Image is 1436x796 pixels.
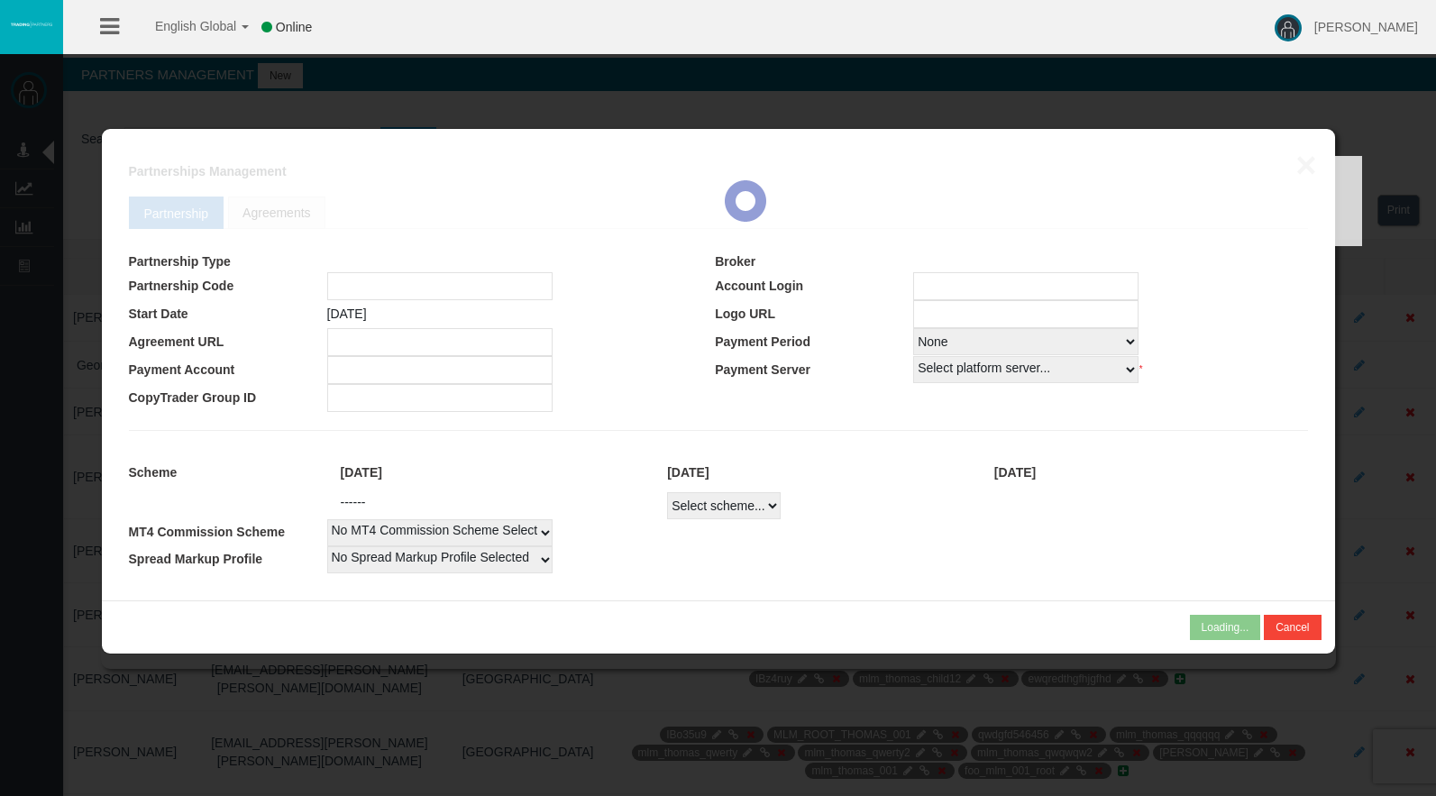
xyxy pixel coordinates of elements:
[9,21,54,28] img: logo.svg
[129,300,327,328] td: Start Date
[715,252,913,272] td: Broker
[129,252,327,272] td: Partnership Type
[129,546,327,573] td: Spread Markup Profile
[341,495,366,509] span: ------
[129,328,327,356] td: Agreement URL
[327,307,367,321] span: [DATE]
[654,462,981,483] div: [DATE]
[132,19,236,33] span: English Global
[129,272,327,300] td: Partnership Code
[1314,20,1418,34] span: [PERSON_NAME]
[981,462,1308,483] div: [DATE]
[129,356,327,384] td: Payment Account
[1295,147,1316,183] button: ×
[715,272,913,300] td: Account Login
[276,20,312,34] span: Online
[1275,14,1302,41] img: user-image
[715,328,913,356] td: Payment Period
[715,356,913,384] td: Payment Server
[1264,615,1321,640] button: Cancel
[715,300,913,328] td: Logo URL
[129,453,327,492] td: Scheme
[327,462,654,483] div: [DATE]
[129,519,327,546] td: MT4 Commission Scheme
[129,384,327,412] td: CopyTrader Group ID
